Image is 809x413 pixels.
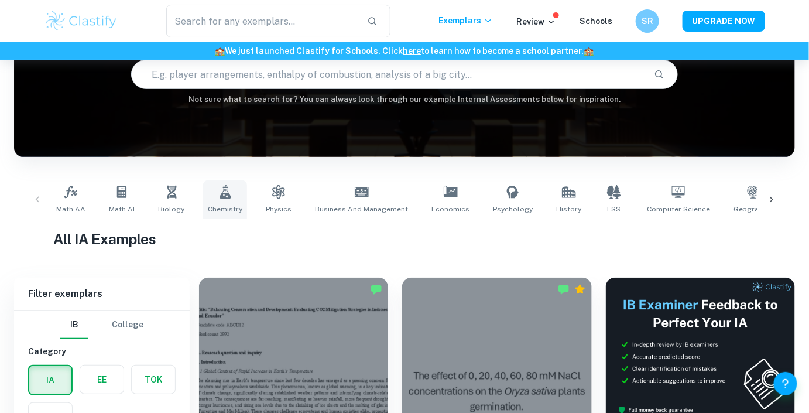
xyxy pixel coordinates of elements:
span: Geography [733,204,772,214]
img: Marked [371,284,382,295]
span: Economics [431,204,469,214]
img: Clastify logo [44,9,118,33]
h6: Category [28,345,176,358]
button: Search [649,64,669,84]
button: SR [636,9,659,33]
input: E.g. player arrangements, enthalpy of combustion, analysis of a big city... [132,58,645,91]
span: 🏫 [584,46,594,56]
span: Math AI [109,204,135,214]
h6: Not sure what to search for? You can always look through our example Internal Assessments below f... [14,94,795,105]
button: TOK [132,366,175,394]
span: Business and Management [315,204,408,214]
button: College [112,311,143,339]
span: History [556,204,581,214]
span: Math AA [56,204,85,214]
h6: Filter exemplars [14,278,190,310]
span: Chemistry [208,204,242,214]
h6: We just launched Clastify for Schools. Click to learn how to become a school partner. [2,45,807,57]
span: Psychology [493,204,533,214]
button: IA [29,366,71,394]
button: IB [60,311,88,339]
span: ESS [608,204,621,214]
div: Premium [574,284,586,295]
span: Biology [158,204,184,214]
h6: SR [641,15,654,28]
input: Search for any exemplars... [166,5,358,37]
a: here [403,46,421,56]
span: Computer Science [647,204,710,214]
a: Schools [580,16,612,26]
button: UPGRADE NOW [683,11,765,32]
button: EE [80,366,124,394]
img: Marked [558,284,570,295]
h1: All IA Examples [53,228,756,250]
p: Review [516,15,556,28]
button: Help and Feedback [774,372,797,395]
p: Exemplars [438,14,493,27]
span: Physics [266,204,292,214]
div: Filter type choice [60,311,143,339]
span: 🏫 [215,46,225,56]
